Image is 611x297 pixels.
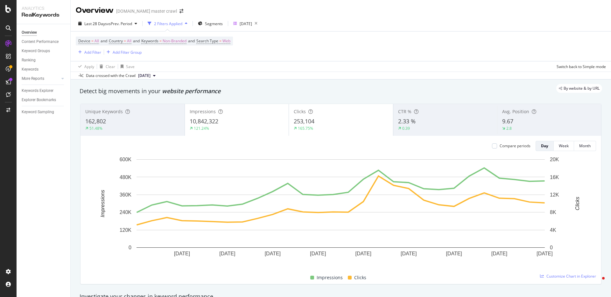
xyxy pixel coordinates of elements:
span: 253,104 [294,117,314,125]
iframe: Intercom live chat [589,275,605,291]
div: Ranking [22,57,36,64]
a: Overview [22,29,66,36]
button: Add Filter Group [104,48,142,56]
text: [DATE] [174,251,190,256]
span: By website & by URL [564,86,600,90]
span: Clicks [294,108,306,114]
a: Ranking [22,57,66,64]
span: CTR % [398,108,411,114]
span: = [219,38,221,44]
div: Apply [84,64,94,69]
span: Impressions [317,274,343,281]
span: Device [78,38,90,44]
div: 121.24% [194,126,209,131]
div: [DOMAIN_NAME] master crawl [116,8,177,14]
div: 51.48% [89,126,102,131]
button: Save [118,61,135,72]
a: Customize Chart in Explorer [540,273,596,279]
span: Avg. Position [502,108,529,114]
button: Apply [76,61,94,72]
div: Overview [76,5,114,16]
span: = [124,38,126,44]
div: Keywords [22,66,39,73]
text: [DATE] [355,251,371,256]
text: 360K [120,192,132,197]
div: Analytics [22,5,65,11]
div: Day [541,143,548,148]
span: and [133,38,140,44]
span: 2025 Sep. 15th [138,73,151,79]
span: and [188,38,195,44]
a: Keyword Groups [22,48,66,54]
span: 2.33 % [398,117,416,125]
text: 120K [120,227,132,233]
div: Month [579,143,591,148]
button: [DATE] [231,18,260,29]
button: Clear [97,61,115,72]
span: = [159,38,162,44]
text: [DATE] [219,251,235,256]
div: Compare periods [500,143,530,148]
div: Explorer Bookmarks [22,97,56,103]
text: [DATE] [491,251,507,256]
button: Add Filter [76,48,101,56]
text: [DATE] [537,251,552,256]
div: Overview [22,29,37,36]
div: 2 Filters Applied [154,21,182,26]
button: Week [554,141,574,151]
div: Week [559,143,569,148]
a: Keyword Sampling [22,109,66,115]
text: Clicks [575,197,580,211]
button: Last 28 DaysvsPrev. Period [76,18,140,29]
div: RealKeywords [22,11,65,19]
text: 0 [129,245,131,250]
span: 10,842,322 [190,117,218,125]
span: Impressions [190,108,216,114]
span: Web [222,37,230,45]
div: Keyword Groups [22,48,50,54]
a: Explorer Bookmarks [22,97,66,103]
text: 12K [550,192,559,197]
text: 240K [120,210,132,215]
div: [DATE] [240,21,252,26]
button: Switch back to Simple mode [554,61,606,72]
span: Country [109,38,123,44]
span: Search Type [196,38,218,44]
div: Switch back to Simple mode [557,64,606,69]
text: 16K [550,174,559,180]
div: More Reports [22,75,44,82]
button: Month [574,141,596,151]
text: 8K [550,210,556,215]
span: Keywords [141,38,158,44]
div: Clear [106,64,115,69]
svg: A chart. [86,156,596,266]
span: = [91,38,94,44]
text: [DATE] [446,251,462,256]
text: 4K [550,227,556,233]
div: Keywords Explorer [22,87,53,94]
a: More Reports [22,75,60,82]
a: Keywords Explorer [22,87,66,94]
span: vs Prev. Period [107,21,132,26]
div: Add Filter Group [113,50,142,55]
button: [DATE] [136,72,158,79]
span: All [127,37,131,45]
span: and [101,38,107,44]
button: Day [536,141,554,151]
span: Unique Keywords [85,108,123,114]
button: 2 Filters Applied [145,18,190,29]
text: [DATE] [265,251,281,256]
span: 9.67 [502,117,513,125]
text: Impressions [100,190,105,217]
div: Keyword Sampling [22,109,54,115]
div: arrow-right-arrow-left [179,9,183,13]
text: 0 [550,245,553,250]
span: Clicks [354,274,366,281]
text: 480K [120,174,132,180]
div: 2.8 [506,126,512,131]
div: Data crossed with the Crawl [86,73,136,79]
span: All [95,37,99,45]
text: [DATE] [401,251,417,256]
div: legacy label [556,84,602,93]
